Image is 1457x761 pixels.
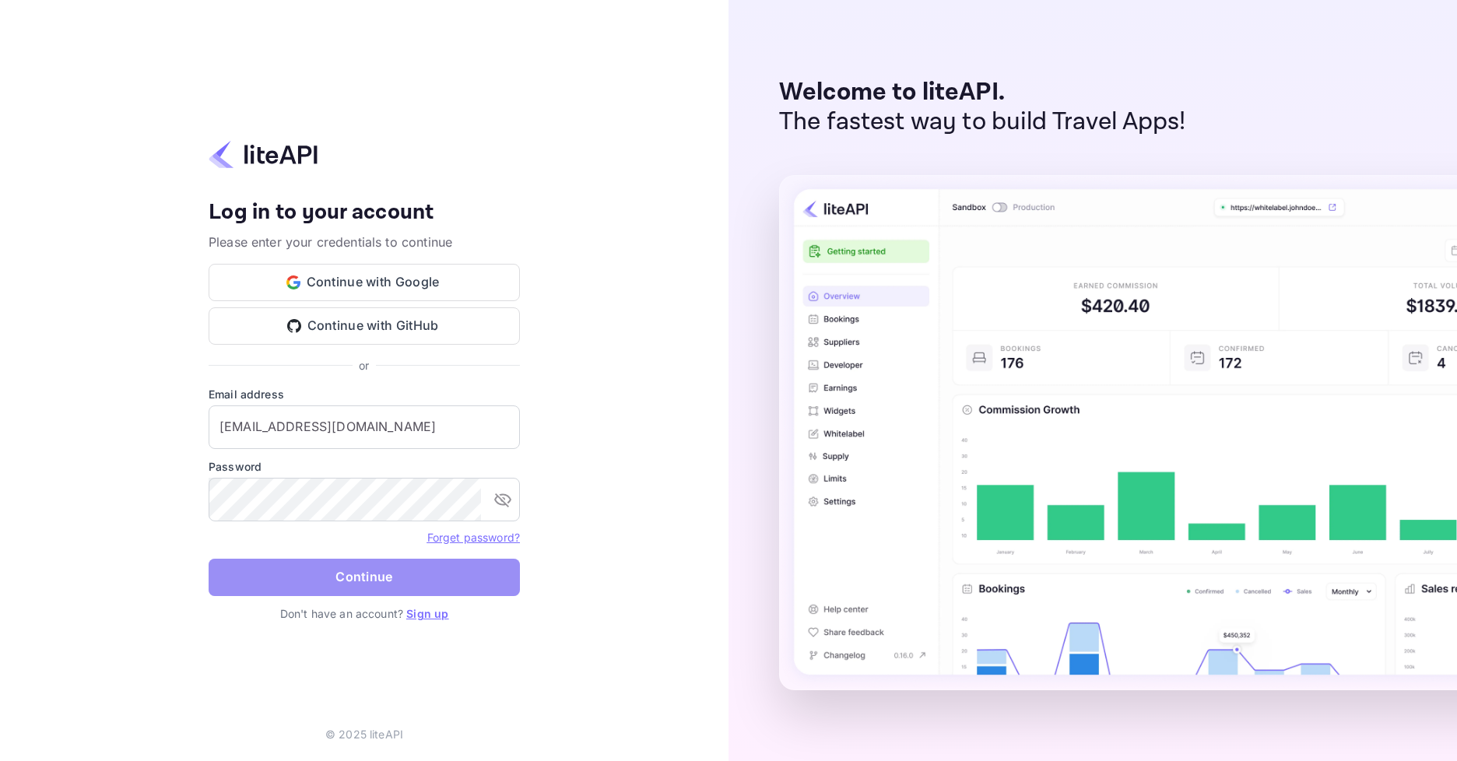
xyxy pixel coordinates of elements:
h4: Log in to your account [209,199,520,226]
button: toggle password visibility [487,484,518,515]
input: Enter your email address [209,405,520,449]
p: The fastest way to build Travel Apps! [779,107,1186,137]
p: or [359,357,369,373]
a: Forget password? [427,531,520,544]
button: Continue [209,559,520,596]
p: Please enter your credentials to continue [209,233,520,251]
a: Forget password? [427,529,520,545]
button: Continue with GitHub [209,307,520,345]
button: Continue with Google [209,264,520,301]
a: Sign up [406,607,448,620]
label: Password [209,458,520,475]
label: Email address [209,386,520,402]
img: liteapi [209,139,318,170]
p: Don't have an account? [209,605,520,622]
p: Welcome to liteAPI. [779,78,1186,107]
p: © 2025 liteAPI [325,726,403,742]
